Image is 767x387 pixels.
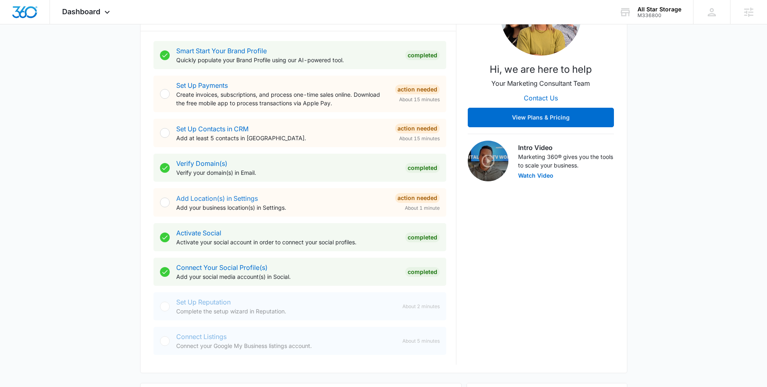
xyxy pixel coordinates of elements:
p: Hi, we are here to help [490,62,592,77]
p: Activate your social account in order to connect your social profiles. [176,238,399,246]
p: Your Marketing Consultant Team [491,78,590,88]
p: Connect your Google My Business listings account. [176,341,396,350]
div: Domain Overview [31,48,73,53]
div: Keywords by Traffic [90,48,137,53]
button: Contact Us [516,88,566,108]
img: logo_orange.svg [13,13,19,20]
div: Action Needed [395,85,440,94]
div: Completed [405,163,440,173]
div: Domain: [DOMAIN_NAME] [21,21,89,28]
button: Watch Video [518,173,553,178]
span: Dashboard [62,7,100,16]
div: v 4.0.25 [23,13,40,20]
img: tab_domain_overview_orange.svg [22,47,28,54]
a: Activate Social [176,229,221,237]
img: website_grey.svg [13,21,19,28]
p: Add your business location(s) in Settings. [176,203,389,212]
div: Action Needed [395,193,440,203]
p: Verify your domain(s) in Email. [176,168,399,177]
img: Intro Video [468,141,508,181]
p: Complete the setup wizard in Reputation. [176,307,396,315]
div: Completed [405,233,440,242]
a: Set Up Payments [176,81,228,89]
p: Add at least 5 contacts in [GEOGRAPHIC_DATA]. [176,134,389,142]
span: About 5 minutes [402,337,440,345]
p: Quickly populate your Brand Profile using our AI-powered tool. [176,56,399,64]
div: Completed [405,50,440,60]
p: Create invoices, subscriptions, and process one-time sales online. Download the free mobile app t... [176,90,389,107]
div: Completed [405,267,440,277]
p: Marketing 360® gives you the tools to scale your business. [518,152,614,170]
span: About 2 minutes [402,303,440,310]
span: About 1 minute [405,204,440,212]
img: tab_keywords_by_traffic_grey.svg [81,47,87,54]
h3: Intro Video [518,143,614,152]
p: Add your social media account(s) in Social. [176,272,399,281]
span: About 15 minutes [399,135,440,142]
a: Verify Domain(s) [176,159,227,167]
div: account id [637,13,681,18]
a: Connect Your Social Profile(s) [176,263,268,272]
a: Set Up Contacts in CRM [176,125,248,133]
a: Add Location(s) in Settings [176,194,258,202]
div: Action Needed [395,124,440,133]
span: About 15 minutes [399,96,440,103]
button: View Plans & Pricing [468,108,614,127]
a: Smart Start Your Brand Profile [176,47,267,55]
div: account name [637,6,681,13]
